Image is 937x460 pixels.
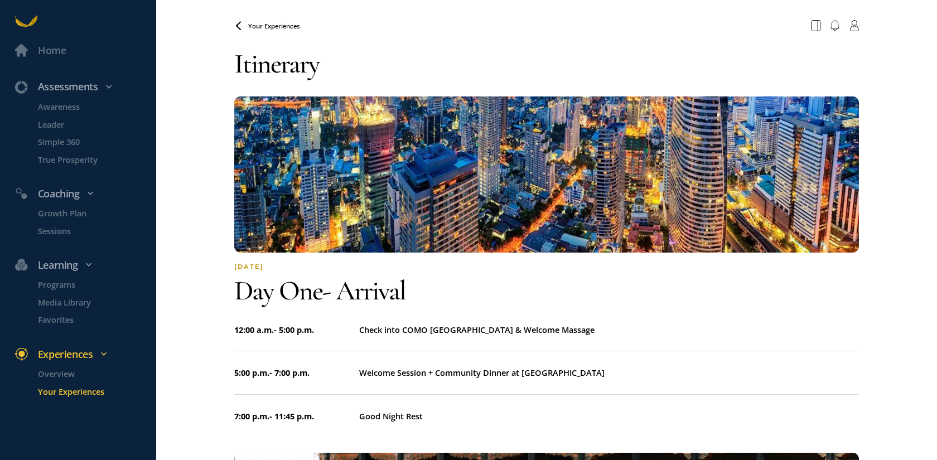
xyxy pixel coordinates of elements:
p: Programs [38,278,154,291]
div: Check into COMO [GEOGRAPHIC_DATA] & Welcome Massage [359,323,859,336]
a: Awareness [23,100,156,113]
p: Sessions [38,224,154,237]
img: quest-1756314598750.jpg [234,96,859,253]
div: Coaching [8,186,161,202]
div: Arrival [234,273,859,308]
div: Experiences [8,346,161,362]
a: Your Experiences [23,385,156,398]
a: Simple 360 [23,135,156,148]
span: Day one - [234,274,336,307]
div: Welcome Session + Community Dinner at [GEOGRAPHIC_DATA] [359,366,859,379]
div: [DATE] [234,263,859,270]
h1: Itinerary [234,36,859,91]
p: Awareness [38,100,154,113]
a: Overview [23,367,156,380]
a: Favorites [23,313,156,326]
p: Favorites [38,313,154,326]
div: 12:00 a.m. - 5:00 p.m. [234,323,359,336]
div: Home [38,42,66,59]
a: Sessions [23,224,156,237]
span: Your Experiences [248,22,300,30]
p: Leader [38,118,154,130]
p: True Prosperity [38,153,154,166]
div: 7:00 p.m. - 11:45 p.m. [234,410,359,423]
div: Learning [8,257,161,273]
p: Overview [38,367,154,380]
div: Assessments [8,79,161,95]
a: Programs [23,278,156,291]
a: Growth Plan [23,207,156,220]
a: Leader [23,118,156,130]
div: 5:00 p.m. - 7:00 p.m. [234,366,359,379]
a: Media Library [23,296,156,309]
p: Media Library [38,296,154,309]
div: Good Night Rest [359,410,859,423]
p: Simple 360 [38,135,154,148]
p: Growth Plan [38,207,154,220]
p: Your Experiences [38,385,154,398]
a: True Prosperity [23,153,156,166]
